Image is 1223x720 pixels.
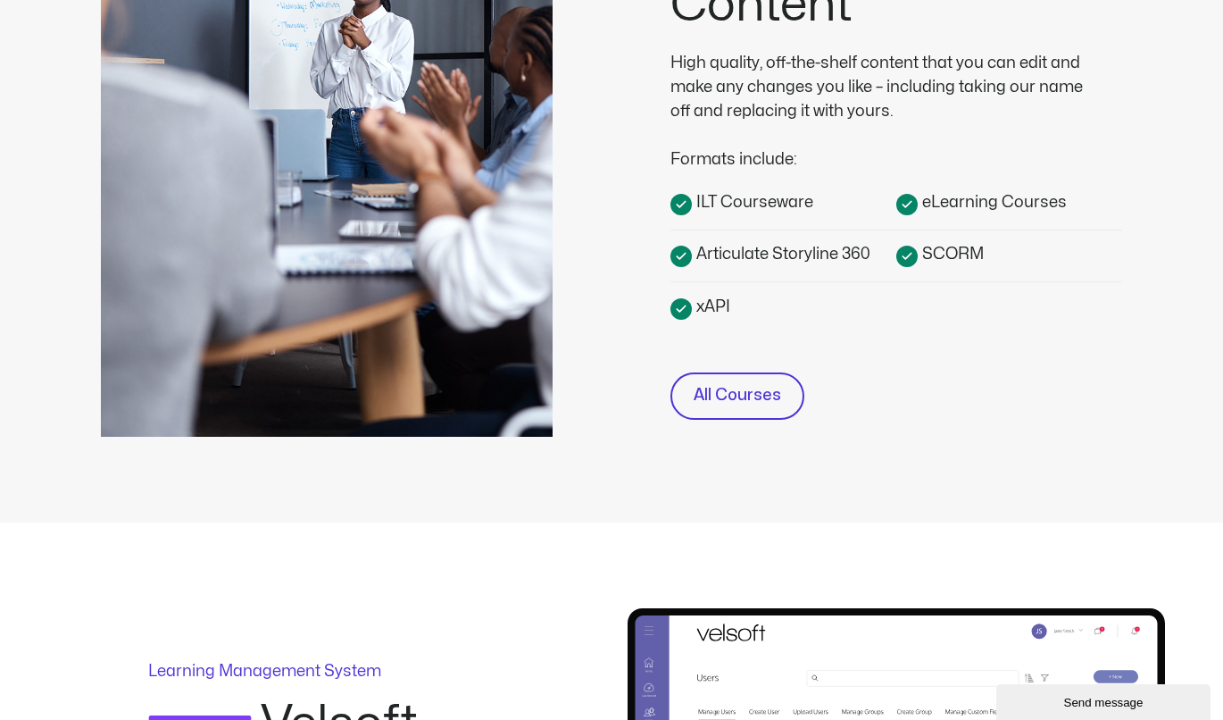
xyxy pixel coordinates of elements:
[896,241,1122,267] a: SCORM
[918,242,984,266] span: SCORM
[670,123,1099,172] div: Formats include:
[670,189,896,215] a: ILT Courseware
[148,664,505,680] p: Learning Management System
[996,681,1214,720] iframe: chat widget
[918,190,1067,214] span: eLearning Courses
[670,373,804,420] a: All Courses
[692,242,870,266] span: Articulate Storyline 360
[670,51,1099,123] div: High quality, off-the-shelf content that you can edit and make any changes you like – including t...
[694,383,781,409] span: All Courses
[692,190,813,214] span: ILT Courseware
[670,241,896,267] a: Articulate Storyline 360
[692,295,730,319] span: xAPI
